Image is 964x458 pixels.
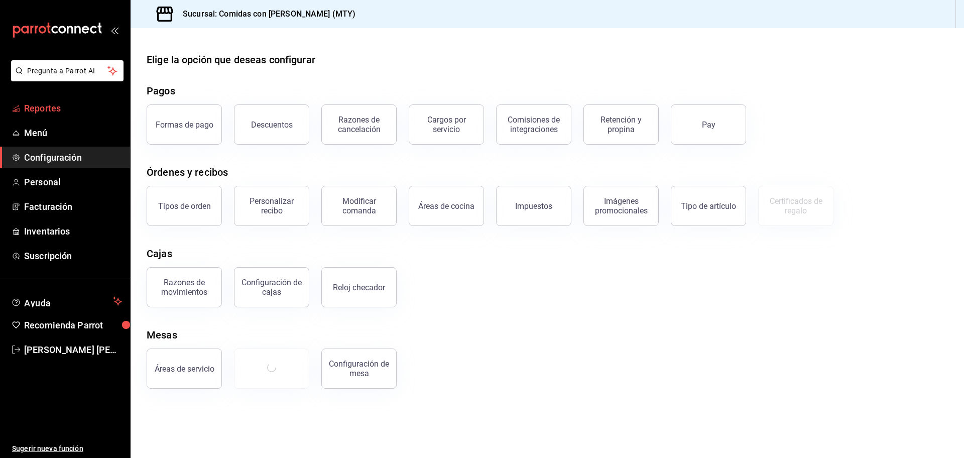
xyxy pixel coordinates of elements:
button: Pay [671,104,746,145]
span: Pregunta a Parrot AI [27,66,108,76]
div: Cajas [147,246,172,261]
span: [PERSON_NAME] [PERSON_NAME] [PERSON_NAME] [24,343,122,357]
button: Retención y propina [583,104,659,145]
button: Impuestos [496,186,571,226]
button: Razones de movimientos [147,267,222,307]
div: Pay [702,120,715,130]
button: Razones de cancelación [321,104,397,145]
button: Imágenes promocionales [583,186,659,226]
button: Tipos de orden [147,186,222,226]
div: Impuestos [515,201,552,211]
div: Mesas [147,327,177,342]
button: Formas de pago [147,104,222,145]
span: Ayuda [24,295,109,307]
div: Comisiones de integraciones [503,115,565,134]
div: Descuentos [251,120,293,130]
div: Pagos [147,83,175,98]
div: Cargos por servicio [415,115,477,134]
button: Áreas de cocina [409,186,484,226]
div: Configuración de cajas [240,278,303,297]
div: Áreas de servicio [155,364,214,374]
h3: Sucursal: Comidas con [PERSON_NAME] (MTY) [175,8,355,20]
div: Elige la opción que deseas configurar [147,52,315,67]
button: Comisiones de integraciones [496,104,571,145]
span: Menú [24,126,122,140]
button: Descuentos [234,104,309,145]
div: Configuración de mesa [328,359,390,378]
button: Certificados de regalo [758,186,833,226]
button: Personalizar recibo [234,186,309,226]
button: Configuración de mesa [321,349,397,389]
div: Órdenes y recibos [147,165,228,180]
div: Personalizar recibo [240,196,303,215]
button: Configuración de cajas [234,267,309,307]
div: Modificar comanda [328,196,390,215]
span: Inventarios [24,224,122,238]
span: Reportes [24,101,122,115]
div: Áreas de cocina [418,201,474,211]
div: Imágenes promocionales [590,196,652,215]
button: Reloj checador [321,267,397,307]
span: Sugerir nueva función [12,443,122,454]
span: Recomienda Parrot [24,318,122,332]
a: Pregunta a Parrot AI [7,73,124,83]
div: Retención y propina [590,115,652,134]
span: Suscripción [24,249,122,263]
div: Certificados de regalo [765,196,827,215]
div: Tipo de artículo [681,201,736,211]
div: Razones de movimientos [153,278,215,297]
span: Configuración [24,151,122,164]
span: Personal [24,175,122,189]
div: Reloj checador [333,283,385,292]
button: Modificar comanda [321,186,397,226]
button: Tipo de artículo [671,186,746,226]
span: Facturación [24,200,122,213]
button: Cargos por servicio [409,104,484,145]
button: Pregunta a Parrot AI [11,60,124,81]
button: Áreas de servicio [147,349,222,389]
div: Tipos de orden [158,201,211,211]
button: open_drawer_menu [110,26,118,34]
div: Razones de cancelación [328,115,390,134]
div: Formas de pago [156,120,213,130]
